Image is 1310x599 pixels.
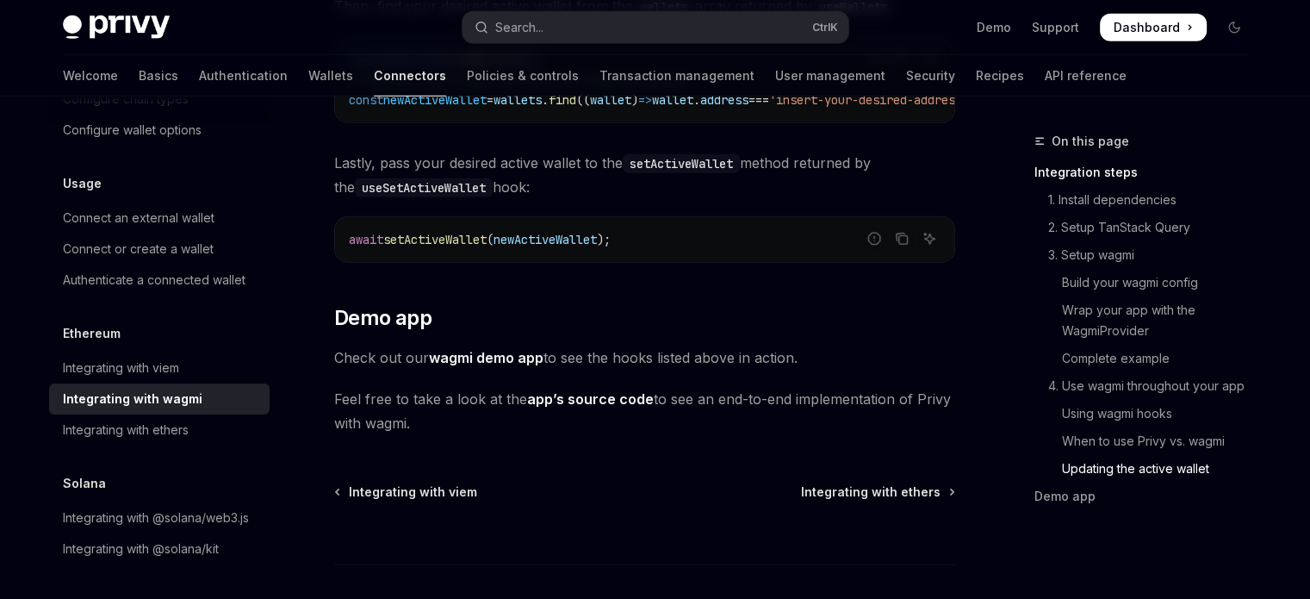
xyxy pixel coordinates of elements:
[1034,296,1262,345] a: Wrap your app with the WagmiProvider
[63,323,121,344] h5: Ethereum
[349,92,383,108] span: const
[49,415,270,446] a: Integrating with ethers
[63,120,202,140] div: Configure wallet options
[1045,55,1127,97] a: API reference
[976,55,1024,97] a: Recipes
[693,92,700,108] span: .
[590,92,631,108] span: wallet
[63,508,249,528] div: Integrating with @solana/web3.js
[542,92,549,108] span: .
[349,484,477,501] span: Integrating with viem
[623,154,740,173] code: setActiveWallet
[1052,131,1129,152] span: On this page
[49,234,270,265] a: Connect or create a wallet
[769,92,969,108] span: 'insert-your-desired-address'
[1034,427,1262,455] a: When to use Privy vs. wagmi
[891,228,913,250] button: Copy the contents from the code block
[918,228,941,250] button: Ask AI
[334,151,955,199] span: Lastly, pass your desired active wallet to the method returned by the hook:
[1034,400,1262,427] a: Using wagmi hooks
[383,232,487,247] span: setActiveWallet
[63,55,118,97] a: Welcome
[1034,483,1262,510] a: Demo app
[199,55,288,97] a: Authentication
[597,232,611,247] span: );
[1034,345,1262,372] a: Complete example
[63,270,245,290] div: Authenticate a connected wallet
[494,232,597,247] span: newActiveWallet
[487,232,494,247] span: (
[308,55,353,97] a: Wallets
[463,12,848,43] button: Open search
[1100,14,1207,41] a: Dashboard
[63,358,179,378] div: Integrating with viem
[139,55,178,97] a: Basics
[63,539,219,559] div: Integrating with @solana/kit
[1034,186,1262,214] a: 1. Install dependencies
[1034,269,1262,296] a: Build your wagmi config
[549,92,576,108] span: find
[49,353,270,384] a: Integrating with viem
[49,265,270,296] a: Authenticate a connected wallet
[334,304,431,332] span: Demo app
[63,473,106,494] h5: Solana
[494,92,542,108] span: wallets
[599,55,754,97] a: Transaction management
[1034,241,1262,269] a: 3. Setup wagmi
[374,55,446,97] a: Connectors
[49,115,270,146] a: Configure wallet options
[63,389,202,409] div: Integrating with wagmi
[334,346,955,370] span: Check out our to see the hooks listed above in action.
[906,55,955,97] a: Security
[801,484,953,501] a: Integrating with ethers
[638,92,652,108] span: =>
[487,92,494,108] span: =
[355,178,493,197] code: useSetActiveWallet
[775,55,885,97] a: User management
[63,173,102,194] h5: Usage
[63,420,189,440] div: Integrating with ethers
[1032,19,1079,36] a: Support
[1034,455,1262,483] a: Updating the active wallet
[652,92,693,108] span: wallet
[49,384,270,415] a: Integrating with wagmi
[49,502,270,533] a: Integrating with @solana/web3.js
[863,228,885,250] button: Report incorrect code
[631,92,638,108] span: )
[700,92,748,108] span: address
[63,16,170,40] img: dark logo
[1034,372,1262,400] a: 4. Use wagmi throughout your app
[49,203,270,234] a: Connect an external wallet
[748,92,769,108] span: ===
[49,533,270,565] a: Integrating with @solana/kit
[336,484,477,501] a: Integrating with viem
[495,17,543,38] div: Search...
[1220,14,1248,41] button: Toggle dark mode
[801,484,941,501] span: Integrating with ethers
[63,208,214,228] div: Connect an external wallet
[1034,159,1262,186] a: Integration steps
[63,239,214,259] div: Connect or create a wallet
[812,21,838,34] span: Ctrl K
[1034,214,1262,241] a: 2. Setup TanStack Query
[576,92,590,108] span: ((
[349,232,383,247] span: await
[383,92,487,108] span: newActiveWallet
[1114,19,1180,36] span: Dashboard
[527,390,654,409] a: app’s source code
[334,387,955,435] span: Feel free to take a look at the to see an end-to-end implementation of Privy with wagmi.
[467,55,579,97] a: Policies & controls
[977,19,1011,36] a: Demo
[429,349,543,367] a: wagmi demo app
